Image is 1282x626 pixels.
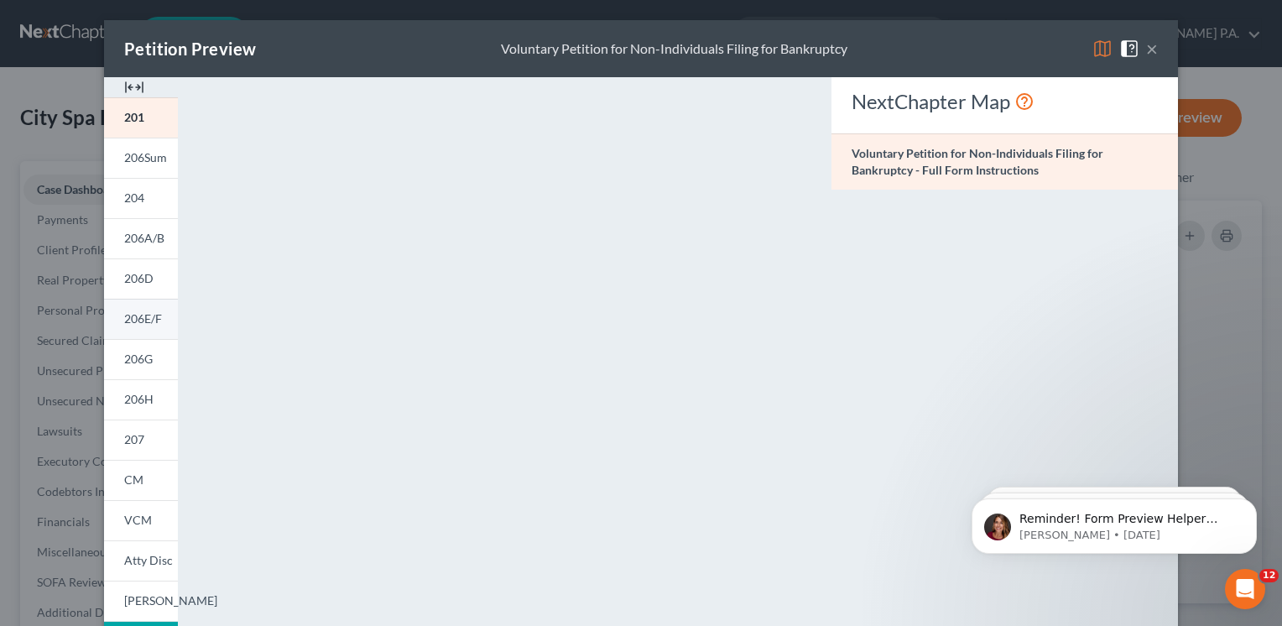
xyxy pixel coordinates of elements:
span: 206Sum [124,150,167,164]
img: map-eea8200ae884c6f1103ae1953ef3d486a96c86aabb227e865a55264e3737af1f.svg [1092,39,1113,59]
a: CM [104,460,178,500]
a: 206E/F [104,299,178,339]
span: 206A/B [124,231,164,245]
a: 207 [104,420,178,460]
strong: Voluntary Petition for Non-Individuals Filing for Bankruptcy - Full Form Instructions [852,146,1103,177]
span: 12 [1259,569,1279,582]
span: 206E/F [124,311,162,326]
a: [PERSON_NAME] [104,581,178,622]
span: Atty Disc [124,553,173,567]
span: 204 [124,190,144,205]
span: 201 [124,110,144,124]
a: 206H [104,379,178,420]
span: [PERSON_NAME] [124,593,217,608]
span: CM [124,472,143,487]
div: Voluntary Petition for Non-Individuals Filing for Bankruptcy [501,39,847,59]
a: Atty Disc [104,540,178,581]
span: VCM [124,513,152,527]
a: 206G [104,339,178,379]
a: VCM [104,500,178,540]
a: 206A/B [104,218,178,258]
iframe: Intercom notifications message [946,463,1282,581]
img: help-close-5ba153eb36485ed6c1ea00a893f15db1cb9b99d6cae46e1a8edb6c62d00a1a76.svg [1119,39,1139,59]
a: 206D [104,258,178,299]
div: Petition Preview [124,37,256,60]
a: 206Sum [104,138,178,178]
img: expand-e0f6d898513216a626fdd78e52531dac95497ffd26381d4c15ee2fc46db09dca.svg [124,77,144,97]
button: × [1146,39,1158,59]
iframe: Intercom live chat [1225,569,1265,609]
span: 206H [124,392,154,406]
a: 204 [104,178,178,218]
a: 201 [104,97,178,138]
div: NextChapter Map [852,88,1158,115]
span: 207 [124,432,144,446]
span: 206G [124,352,153,366]
span: 206D [124,271,154,285]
